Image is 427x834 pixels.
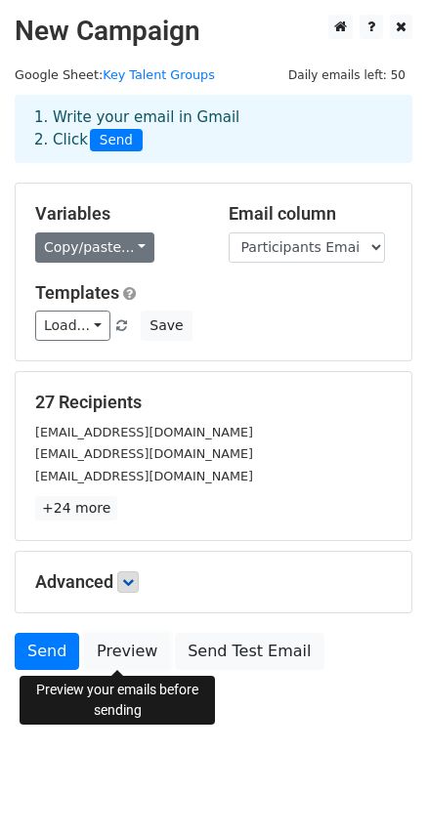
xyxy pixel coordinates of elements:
[35,232,154,263] a: Copy/paste...
[84,633,170,670] a: Preview
[35,311,110,341] a: Load...
[141,311,192,341] button: Save
[20,676,215,725] div: Preview your emails before sending
[229,203,393,225] h5: Email column
[15,67,215,82] small: Google Sheet:
[175,633,323,670] a: Send Test Email
[35,203,199,225] h5: Variables
[35,496,117,521] a: +24 more
[35,469,253,483] small: [EMAIL_ADDRESS][DOMAIN_NAME]
[35,282,119,303] a: Templates
[15,15,412,48] h2: New Campaign
[103,67,215,82] a: Key Talent Groups
[15,633,79,670] a: Send
[35,446,253,461] small: [EMAIL_ADDRESS][DOMAIN_NAME]
[281,64,412,86] span: Daily emails left: 50
[35,392,392,413] h5: 27 Recipients
[35,425,253,439] small: [EMAIL_ADDRESS][DOMAIN_NAME]
[281,67,412,82] a: Daily emails left: 50
[90,129,143,152] span: Send
[35,571,392,593] h5: Advanced
[20,106,407,151] div: 1. Write your email in Gmail 2. Click
[329,740,427,834] iframe: Chat Widget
